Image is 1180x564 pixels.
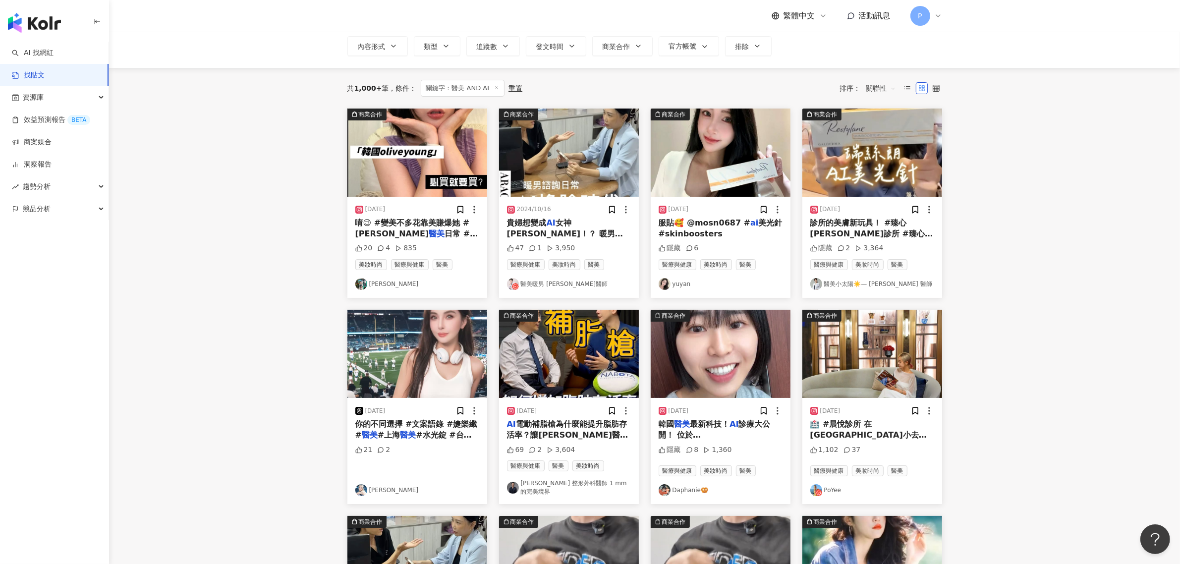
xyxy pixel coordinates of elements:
[377,243,390,253] div: 4
[529,243,542,253] div: 1
[507,419,629,462] span: 電動補脂槍為什麼能提升脂肪存活率？讓[PERSON_NAME]醫師拿停車塔當例子說給你聽。 想知道時下最新最流行的
[414,36,460,56] button: 類型
[784,10,815,21] span: 繁體中文
[23,198,51,220] span: 競品分析
[499,310,639,398] img: post-image
[508,84,522,92] div: 重置
[662,311,686,321] div: 商業合作
[810,259,848,270] span: 醫療與健康
[810,278,934,290] a: KOL Avatar醫美小太陽☀️— [PERSON_NAME] 醫師
[507,243,524,253] div: 47
[659,36,719,56] button: 官方帳號
[517,205,551,214] div: 2024/10/16
[840,80,901,96] div: 排序：
[549,460,568,471] span: 醫美
[12,70,45,80] a: 找貼文
[400,430,416,440] mark: 醫美
[355,278,479,290] a: KOL Avatar[PERSON_NAME]
[802,109,942,197] img: post-image
[669,42,697,50] span: 官方帳號
[507,479,631,496] a: KOL Avatar[PERSON_NAME] 整形外科醫師 1 mm 的完美境界
[725,36,772,56] button: 排除
[810,484,822,496] img: KOL Avatar
[659,465,696,476] span: 醫療與健康
[730,419,739,429] mark: Ai
[888,259,907,270] span: 醫美
[750,218,758,227] mark: ai
[547,243,575,253] div: 3,950
[499,310,639,398] button: 商業合作
[810,243,833,253] div: 隱藏
[365,205,386,214] div: [DATE]
[23,175,51,198] span: 趨勢分析
[510,110,534,119] div: 商業合作
[659,445,681,455] div: 隱藏
[466,36,520,56] button: 追蹤數
[347,36,408,56] button: 內容形式
[669,205,689,214] div: [DATE]
[674,419,690,429] mark: 醫美
[526,36,586,56] button: 發文時間
[659,484,783,496] a: KOL AvatarDaphanie🥨
[347,310,487,398] img: post-image
[703,445,731,455] div: 1,360
[517,407,537,415] div: [DATE]
[421,80,505,97] span: 關鍵字：醫美 AND AI
[810,484,934,496] a: KOL AvatarPoYee
[659,419,674,429] span: 韓國
[802,310,942,398] button: 商業合作
[362,430,378,440] mark: 醫美
[499,109,639,197] img: post-image
[359,517,383,527] div: 商業合作
[359,110,383,119] div: 商業合作
[507,445,524,455] div: 69
[507,218,547,227] span: 貴婦想變成
[852,259,884,270] span: 美妝時尚
[378,430,400,440] span: #上海
[549,259,580,270] span: 美妝時尚
[391,259,429,270] span: 醫療與健康
[547,218,556,227] mark: AI
[12,48,54,58] a: searchAI 找網紅
[651,310,790,398] img: post-image
[424,43,438,51] span: 類型
[347,109,487,197] button: 商業合作
[377,445,390,455] div: 2
[736,465,756,476] span: 醫美
[12,115,90,125] a: 效益預測報告BETA
[510,311,534,321] div: 商業合作
[820,205,841,214] div: [DATE]
[507,218,623,250] span: 女神[PERSON_NAME]！？ 暖男諮詢日常～ #
[820,407,841,415] div: [DATE]
[659,278,671,290] img: KOL Avatar
[572,460,604,471] span: 美妝時尚
[529,445,542,455] div: 2
[659,218,751,227] span: 服貼🥰 @mosn0687 #
[659,259,696,270] span: 醫療與健康
[365,407,386,415] div: [DATE]
[859,11,891,20] span: 活動訊息
[669,407,689,415] div: [DATE]
[810,465,848,476] span: 醫療與健康
[395,243,417,253] div: 835
[355,218,470,238] span: 唷😉 #變美不多花靠美賺爆她 #[PERSON_NAME]
[651,310,790,398] button: 商業合作
[735,43,749,51] span: 排除
[416,430,471,440] span: #水光錠 #台灣
[347,84,389,92] div: 共 筆
[814,517,838,527] div: 商業合作
[507,419,516,429] mark: AI
[814,311,838,321] div: 商業合作
[814,110,838,119] div: 商業合作
[507,482,519,494] img: KOL Avatar
[866,80,896,96] span: 關聯性
[918,10,922,21] span: P
[358,43,386,51] span: 內容形式
[354,84,382,92] span: 1,000+
[547,445,575,455] div: 3,604
[477,43,498,51] span: 追蹤數
[662,110,686,119] div: 商業合作
[686,445,699,455] div: 8
[810,278,822,290] img: KOL Avatar
[659,218,783,238] span: 美光針 #skinboosters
